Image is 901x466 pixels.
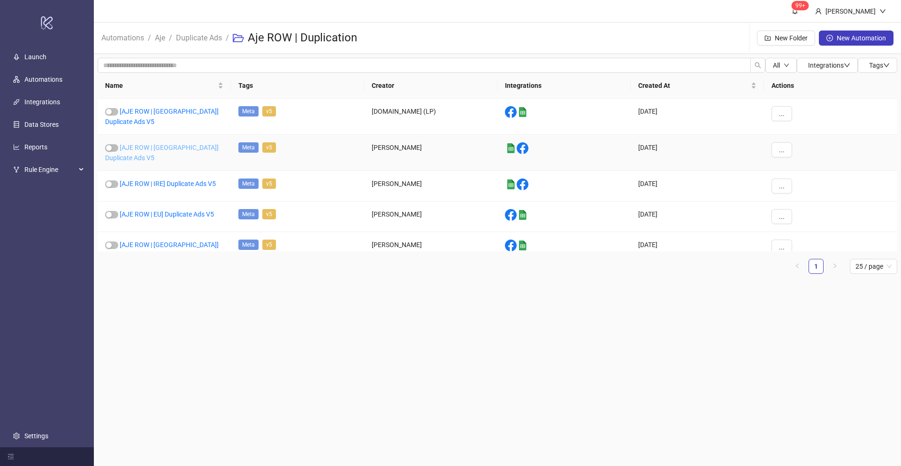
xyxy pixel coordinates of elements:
[815,8,822,15] span: user
[797,58,858,73] button: Integrationsdown
[779,146,785,154] span: ...
[8,453,14,460] span: menu-fold
[819,31,893,46] button: New Automation
[792,8,798,14] span: bell
[790,259,805,274] li: Previous Page
[826,35,833,41] span: plus-circle
[238,240,259,250] span: Meta
[850,259,897,274] div: Page Size
[120,180,216,187] a: [AJE ROW | IRE] Duplicate Ads V5
[24,143,47,151] a: Reports
[837,34,886,42] span: New Automation
[238,142,259,153] span: Meta
[855,259,892,273] span: 25 / page
[105,144,219,162] a: [AJE ROW | [GEOGRAPHIC_DATA]] Duplicate Ads V5
[262,179,276,189] span: v5
[631,232,764,268] div: [DATE]
[364,232,497,268] div: [PERSON_NAME]
[779,213,785,220] span: ...
[771,240,792,255] button: ...
[790,259,805,274] button: left
[153,32,167,42] a: Aje
[794,263,800,269] span: left
[24,121,59,128] a: Data Stores
[827,259,842,274] button: right
[631,99,764,135] div: [DATE]
[364,99,497,135] div: [DOMAIN_NAME] (LP)
[755,62,761,69] span: search
[364,171,497,202] div: [PERSON_NAME]
[792,1,809,10] sup: 1697
[169,23,172,53] li: /
[771,106,792,121] button: ...
[24,98,60,106] a: Integrations
[809,259,824,274] li: 1
[364,135,497,171] div: [PERSON_NAME]
[99,32,146,42] a: Automations
[771,142,792,157] button: ...
[858,58,897,73] button: Tagsdown
[174,32,224,42] a: Duplicate Ads
[631,73,764,99] th: Created At
[13,166,20,173] span: fork
[822,6,879,16] div: [PERSON_NAME]
[120,210,214,218] a: [AJE ROW | EU] Duplicate Ads V5
[233,32,244,44] span: folder-open
[638,80,749,91] span: Created At
[105,80,216,91] span: Name
[631,171,764,202] div: [DATE]
[24,76,62,83] a: Automations
[238,106,259,116] span: Meta
[148,23,151,53] li: /
[773,62,780,69] span: All
[832,263,838,269] span: right
[827,259,842,274] li: Next Page
[262,142,276,153] span: v5
[98,73,231,99] th: Name
[105,241,219,259] a: [AJE ROW | [GEOGRAPHIC_DATA]] Duplicate Ads V5
[24,53,46,61] a: Launch
[779,110,785,117] span: ...
[231,73,364,99] th: Tags
[238,209,259,219] span: Meta
[883,62,890,69] span: down
[808,62,850,69] span: Integrations
[771,179,792,194] button: ...
[631,135,764,171] div: [DATE]
[364,202,497,232] div: [PERSON_NAME]
[631,202,764,232] div: [DATE]
[809,259,823,273] a: 1
[497,73,631,99] th: Integrations
[779,243,785,251] span: ...
[24,432,48,440] a: Settings
[775,34,808,42] span: New Folder
[844,62,850,69] span: down
[262,240,276,250] span: v5
[757,31,815,46] button: New Folder
[105,108,219,125] a: [AJE ROW | [GEOGRAPHIC_DATA]] Duplicate Ads V5
[764,35,771,41] span: folder-add
[364,73,497,99] th: Creator
[879,8,886,15] span: down
[262,106,276,116] span: v5
[869,62,890,69] span: Tags
[779,182,785,190] span: ...
[262,209,276,219] span: v5
[248,31,357,46] h3: Aje ROW | Duplication
[764,73,897,99] th: Actions
[238,179,259,189] span: Meta
[24,160,76,179] span: Rule Engine
[784,62,789,68] span: down
[765,58,797,73] button: Alldown
[226,23,229,53] li: /
[771,209,792,224] button: ...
